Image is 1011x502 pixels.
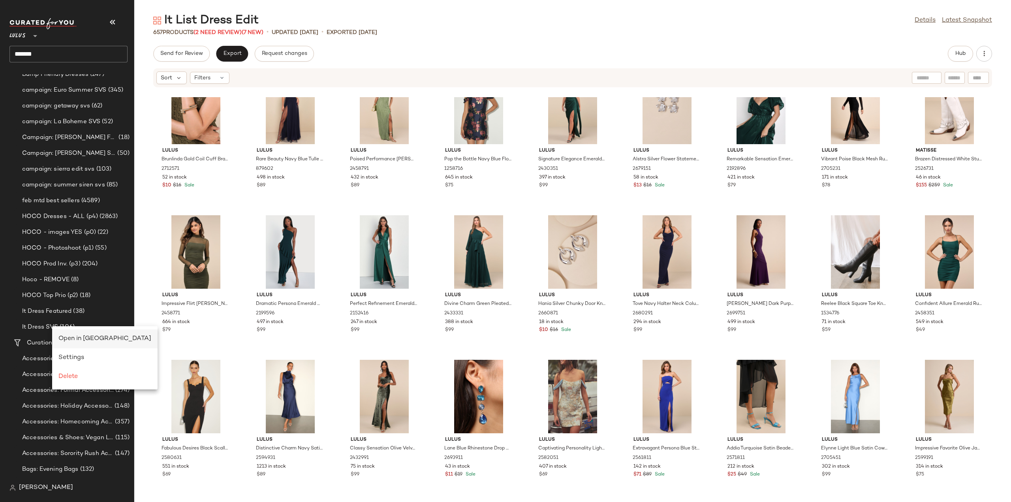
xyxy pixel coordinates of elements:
span: (8) [70,275,79,284]
span: Remarkable Sensation Emerald Green Puff Sleeve Tiered Midi Dress [727,156,794,163]
button: Export [216,46,248,62]
span: 2430351 [538,165,558,173]
span: 52 in stock [162,174,187,181]
span: $13 [633,182,642,189]
span: (55) [94,244,107,253]
span: $99 [633,327,642,334]
span: 2432991 [350,455,369,462]
span: campaign: getaway svs [22,102,90,111]
span: $99 [539,182,548,189]
span: (85) [105,180,118,190]
span: 397 in stock [539,174,566,181]
img: 2599191_2_01_hero_Retakes_2025-08-11.jpg [910,360,989,433]
span: Lulus [162,147,229,154]
span: (148) [113,402,130,411]
img: 7630741_1534776.jpg [816,215,895,289]
span: Tove Navy Halter Neck Column Maxi Dress [633,301,700,308]
span: Lulus [727,147,795,154]
span: Confident Allure Emerald Ruched Lace-Up Bodycon Mini Dress [915,301,982,308]
span: 499 in stock [727,319,755,326]
span: 2458791 [350,165,369,173]
span: Bump Friendly Dresses [22,70,88,79]
span: (18) [78,291,91,300]
img: 2680291_01_hero.jpg [627,215,707,289]
span: (357) [113,417,130,427]
img: 12631421_2660871.jpg [533,215,613,289]
span: 171 in stock [822,174,848,181]
span: 421 in stock [727,174,755,181]
img: svg%3e [153,17,161,24]
span: Send for Review [160,51,203,57]
span: Brazen Distressed White Studded Chain Knee-High Boots [915,156,982,163]
img: 11885441_2458771.jpg [156,215,236,289]
span: Lulus [445,147,512,154]
span: (345) [107,86,124,95]
span: 142 in stock [633,463,661,470]
div: Products [153,28,263,37]
span: Sale [560,327,571,333]
span: Lane Blue Rhinestone Drop Earrings [444,445,511,452]
img: 12323761_2561811.jpg [627,360,707,433]
img: 12249681_2433331.jpg [439,215,519,289]
span: (7 New) [242,30,263,36]
span: 551 in stock [162,463,189,470]
span: Divine Charm Green Pleated One-Shoulder Maxi Dress [444,301,511,308]
span: $99 [257,327,265,334]
span: $59 [822,327,831,334]
span: 2580631 [162,455,182,462]
span: Vibrant Poise Black Mesh Ruched Maxi Dress [821,156,888,163]
span: $10 [162,182,171,189]
span: HOCO Prod Inv. (p3) [22,259,81,269]
span: 2526731 [915,165,934,173]
span: [PERSON_NAME] [19,483,73,493]
span: Lulus [727,436,795,444]
span: Alstra Silver Flower Statement Earrings [633,156,700,163]
button: Send for Review [153,46,210,62]
img: 2693911_01_OM.jpg [439,360,519,433]
span: $10 [539,327,548,334]
span: Export [223,51,241,57]
span: Lulus [539,292,606,299]
span: Lulus [257,147,324,154]
span: 497 in stock [257,319,284,326]
span: Curations [27,338,55,348]
span: (22) [96,228,108,237]
span: Lulus [916,436,983,444]
span: Poised Performance [PERSON_NAME] Plisse One-Shoulder Maxi Dress [350,156,417,163]
span: $75 [445,182,453,189]
span: 2571811 [727,455,745,462]
span: 2594931 [256,455,275,462]
span: $99 [822,471,831,478]
span: • [267,28,269,37]
span: (52) [100,117,113,126]
span: $99 [727,327,736,334]
span: 664 in stock [162,319,190,326]
span: Signature Elegance Emerald Satin One-Shoulder Maxi Dress [538,156,605,163]
span: campaign: Euro Summer SVS [22,86,107,95]
span: (50) [116,149,130,158]
span: Lulus [445,292,512,299]
span: Hub [955,51,966,57]
span: Lulus [727,292,795,299]
span: Hania Silver Chunky Door Knocker Earrings [538,301,605,308]
span: 71 in stock [822,319,846,326]
span: $99 [445,327,454,334]
span: $89 [643,471,652,478]
span: 18 in stock [539,319,564,326]
span: 2199596 [256,310,274,317]
span: Lulus [257,436,324,444]
span: Lulus [9,27,26,41]
span: Lulus [162,292,229,299]
span: Accessories: Formal Accessories [22,386,114,395]
span: 2660871 [538,310,558,317]
span: Sale [941,183,953,188]
span: 1534776 [821,310,839,317]
img: 2594931_2_02_fullbody_Retakes_2025-07-08.jpg [250,360,330,433]
img: 2705451_02_front_2025-07-22.jpg [816,360,895,433]
span: (247) [88,70,104,79]
span: 212 in stock [727,463,754,470]
span: $89 [351,182,359,189]
span: 2433331 [444,310,463,317]
span: (132) [79,465,94,474]
span: Accessories & Shoes: Vegan Leather [22,433,114,442]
